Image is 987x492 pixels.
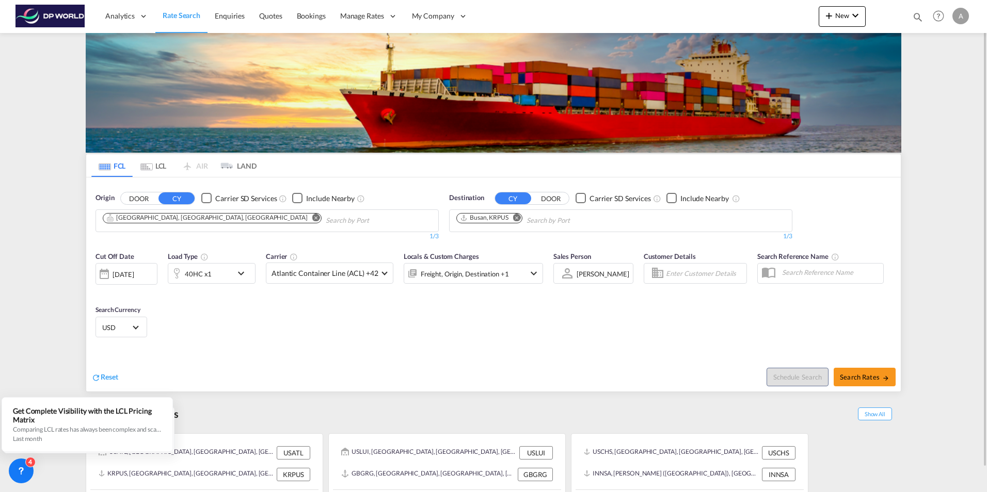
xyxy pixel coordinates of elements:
div: Include Nearby [680,193,729,204]
span: Carrier [266,252,298,260]
div: USLUI [519,446,553,460]
img: c08ca190194411f088ed0f3ba295208c.png [15,5,85,28]
md-icon: icon-chevron-down [849,9,862,22]
span: Origin [95,193,114,203]
span: My Company [412,11,454,21]
div: GBGRG, Grangemouth, United Kingdom, GB & Ireland, Europe [341,468,515,481]
span: Manage Rates [340,11,384,21]
button: CY [158,192,195,204]
md-icon: The selected Trucker/Carrierwill be displayed in the rate results If the rates are from another f... [290,253,298,261]
span: Analytics [105,11,135,21]
div: 1/3 [95,232,439,241]
md-icon: icon-chevron-down [528,267,540,280]
div: Busan, KRPUS [460,214,508,222]
div: Press delete to remove this chip. [460,214,511,222]
div: INNSA, Jawaharlal Nehru (Nhava Sheva), India, Indian Subcontinent, Asia Pacific [584,468,759,481]
button: Search Ratesicon-arrow-right [834,368,896,386]
span: Customer Details [644,252,696,260]
span: Sales Person [553,252,591,260]
span: Search Rates [840,373,889,381]
md-icon: Unchecked: Ignores neighbouring ports when fetching rates.Checked : Includes neighbouring ports w... [732,194,740,203]
md-tab-item: LCL [133,154,174,177]
span: Search Reference Name [757,252,839,260]
div: Include Nearby [306,193,355,204]
md-icon: icon-magnify [912,11,924,23]
div: OriginDOOR CY Checkbox No InkUnchecked: Search for CY (Container Yard) services for all selected ... [86,177,901,391]
button: Remove [506,214,522,224]
md-select: Select Currency: $ USDUnited States Dollar [101,320,141,335]
md-icon: Unchecked: Search for CY (Container Yard) services for all selected carriers.Checked : Search for... [653,194,661,203]
div: [DATE] [95,263,157,285]
md-chips-wrap: Chips container. Use arrow keys to select chips. [455,210,629,229]
input: Chips input. [326,212,424,229]
md-icon: icon-refresh [91,373,101,382]
span: Cut Off Date [95,252,134,260]
md-select: Sales Person: Ana Alas [576,266,630,281]
div: 40HC x1 [185,267,212,281]
div: USCHS, Charleston, SC, United States, North America, Americas [584,446,759,460]
div: USLUI, Louisville, KY, United States, North America, Americas [341,446,517,460]
div: 1/3 [449,232,792,241]
md-checkbox: Checkbox No Ink [666,193,729,204]
span: Quotes [259,11,282,20]
div: USATL [277,446,310,460]
div: [DATE] [113,270,134,279]
input: Search Reference Name [777,265,883,280]
span: New [823,11,862,20]
button: Remove [306,214,321,224]
span: Enquiries [215,11,245,20]
span: Reset [101,372,118,381]
div: [PERSON_NAME] [577,270,629,278]
div: Freight Origin Destination Factory Stuffingicon-chevron-down [404,263,543,284]
div: Press delete to remove this chip. [106,214,310,222]
div: GBGRG [518,468,553,481]
md-pagination-wrapper: Use the left and right arrow keys to navigate between tabs [91,154,257,177]
md-icon: icon-plus 400-fg [823,9,835,22]
span: Bookings [297,11,326,20]
md-icon: Unchecked: Ignores neighbouring ports when fetching rates.Checked : Includes neighbouring ports w... [357,194,365,203]
span: Show All [858,407,892,420]
div: icon-magnify [912,11,924,27]
span: Load Type [168,252,209,260]
span: Locals & Custom Charges [404,252,479,260]
div: INNSA [762,468,795,481]
div: A [952,8,969,24]
md-icon: icon-arrow-right [882,374,889,382]
md-chips-wrap: Chips container. Use arrow keys to select chips. [101,210,428,229]
span: Atlantic Container Line (ACL) +42 [272,268,378,278]
button: DOOR [533,192,569,204]
div: KRPUS [277,468,310,481]
div: Freight Origin Destination Factory Stuffing [421,267,509,281]
span: USD [102,323,131,332]
md-icon: icon-information-outline [200,253,209,261]
div: 40HC x1icon-chevron-down [168,263,256,284]
button: icon-plus 400-fgNewicon-chevron-down [819,6,866,27]
img: LCL+%26+FCL+BACKGROUND.png [86,33,901,153]
input: Chips input. [527,212,625,229]
md-icon: Your search will be saved by the below given name [831,253,839,261]
button: DOOR [121,192,157,204]
div: Carrier SD Services [590,193,651,204]
div: Carrier SD Services [215,193,277,204]
span: Help [930,7,947,25]
md-tab-item: FCL [91,154,133,177]
md-checkbox: Checkbox No Ink [292,193,355,204]
div: Help [930,7,952,26]
span: Destination [449,193,484,203]
md-icon: Unchecked: Search for CY (Container Yard) services for all selected carriers.Checked : Search for... [279,194,287,203]
div: KRPUS, Busan, Korea, Republic of, Greater China & Far East Asia, Asia Pacific [99,468,274,481]
md-datepicker: Select [95,284,103,298]
input: Enter Customer Details [666,266,743,281]
md-checkbox: Checkbox No Ink [576,193,651,204]
button: CY [495,192,531,204]
div: icon-refreshReset [91,372,118,383]
div: Atlanta, GA, USATL [106,214,308,222]
span: Rate Search [163,11,200,20]
div: USATL, Atlanta, GA, United States, North America, Americas [99,446,274,460]
md-checkbox: Checkbox No Ink [201,193,277,204]
md-icon: icon-chevron-down [235,267,252,280]
div: USCHS [762,446,795,460]
md-tab-item: LAND [215,154,257,177]
button: Note: By default Schedule search will only considerorigin ports, destination ports and cut off da... [767,368,829,386]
